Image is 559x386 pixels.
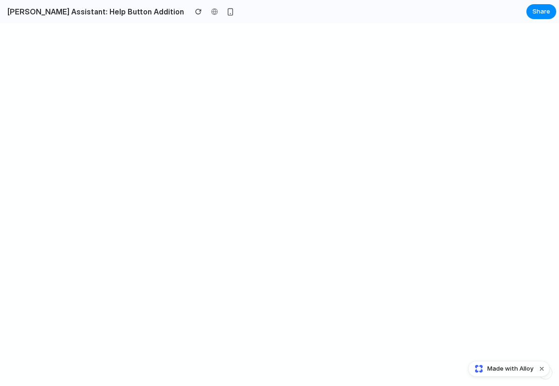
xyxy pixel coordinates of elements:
[469,364,534,373] a: Made with Alloy
[526,4,556,19] button: Share
[4,6,184,17] h2: [PERSON_NAME] Assistant: Help Button Addition
[532,7,550,16] span: Share
[487,364,533,373] span: Made with Alloy
[536,363,547,374] button: Dismiss watermark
